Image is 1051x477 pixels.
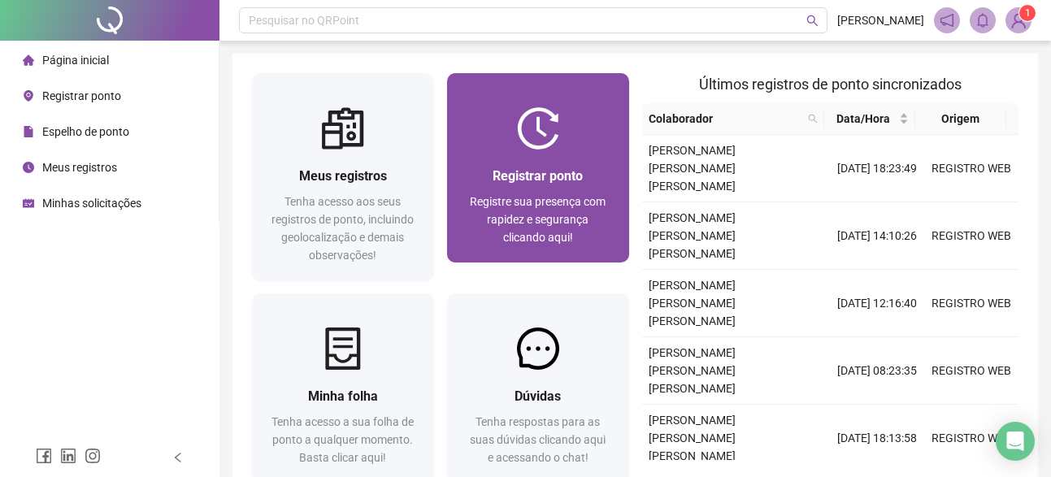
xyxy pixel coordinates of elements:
[85,448,101,464] span: instagram
[23,126,34,137] span: file
[42,89,121,102] span: Registrar ponto
[447,73,629,262] a: Registrar pontoRegistre sua presença com rapidez e segurança clicando aqui!
[649,144,736,193] span: [PERSON_NAME] [PERSON_NAME] [PERSON_NAME]
[940,13,954,28] span: notification
[42,197,141,210] span: Minhas solicitações
[806,15,819,27] span: search
[470,415,606,464] span: Tenha respostas para as suas dúvidas clicando aqui e acessando o chat!
[299,168,387,184] span: Meus registros
[1025,7,1031,19] span: 1
[699,76,962,93] span: Últimos registros de ponto sincronizados
[924,202,1018,270] td: REGISTRO WEB
[252,73,434,280] a: Meus registrosTenha acesso aos seus registros de ponto, incluindo geolocalização e demais observa...
[975,13,990,28] span: bell
[649,414,736,462] span: [PERSON_NAME] [PERSON_NAME] [PERSON_NAME]
[808,114,818,124] span: search
[23,197,34,209] span: schedule
[924,270,1018,337] td: REGISTRO WEB
[830,405,924,472] td: [DATE] 18:13:58
[23,54,34,66] span: home
[924,405,1018,472] td: REGISTRO WEB
[271,195,414,262] span: Tenha acesso aos seus registros de ponto, incluindo geolocalização e demais observações!
[60,448,76,464] span: linkedin
[830,337,924,405] td: [DATE] 08:23:35
[23,90,34,102] span: environment
[924,135,1018,202] td: REGISTRO WEB
[649,279,736,327] span: [PERSON_NAME] [PERSON_NAME] [PERSON_NAME]
[1019,5,1036,21] sup: Atualize o seu contato no menu Meus Dados
[649,211,736,260] span: [PERSON_NAME] [PERSON_NAME] [PERSON_NAME]
[831,110,896,128] span: Data/Hora
[830,135,924,202] td: [DATE] 18:23:49
[470,195,606,244] span: Registre sua presença com rapidez e segurança clicando aqui!
[493,168,583,184] span: Registrar ponto
[830,202,924,270] td: [DATE] 14:10:26
[915,103,1006,135] th: Origem
[515,388,561,404] span: Dúvidas
[42,125,129,138] span: Espelho de ponto
[996,422,1035,461] div: Open Intercom Messenger
[36,448,52,464] span: facebook
[824,103,915,135] th: Data/Hora
[42,161,117,174] span: Meus registros
[924,337,1018,405] td: REGISTRO WEB
[42,54,109,67] span: Página inicial
[308,388,378,404] span: Minha folha
[837,11,924,29] span: [PERSON_NAME]
[649,346,736,395] span: [PERSON_NAME] [PERSON_NAME] [PERSON_NAME]
[830,270,924,337] td: [DATE] 12:16:40
[649,110,801,128] span: Colaborador
[271,415,414,464] span: Tenha acesso a sua folha de ponto a qualquer momento. Basta clicar aqui!
[805,106,821,131] span: search
[23,162,34,173] span: clock-circle
[172,452,184,463] span: left
[1006,8,1031,33] img: 90515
